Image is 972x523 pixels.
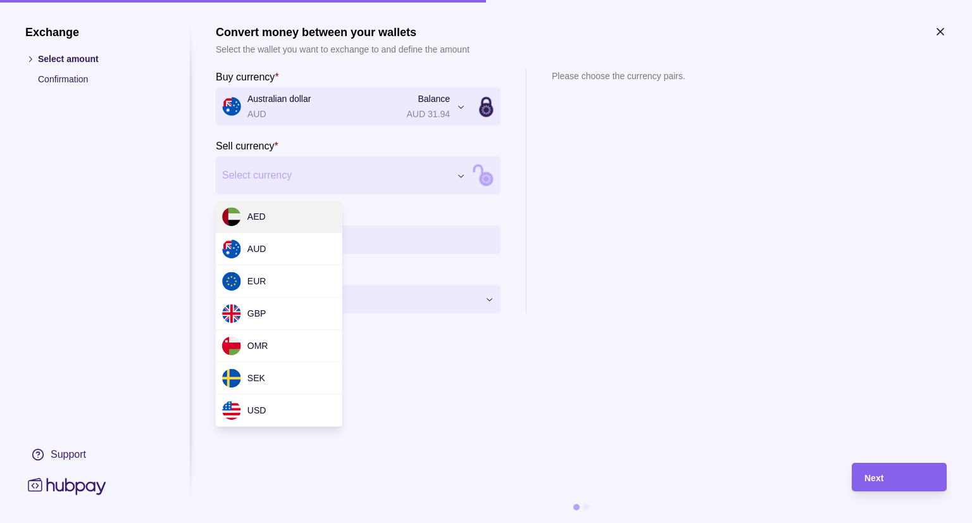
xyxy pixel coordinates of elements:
[222,401,241,420] img: us
[222,272,241,291] img: eu
[247,244,266,254] span: AUD
[222,369,241,388] img: se
[222,207,241,226] img: ae
[222,304,241,323] img: gb
[247,405,266,415] span: USD
[247,276,266,286] span: EUR
[247,211,266,222] span: AED
[222,239,241,258] img: au
[247,341,268,351] span: OMR
[247,373,265,383] span: SEK
[222,336,241,355] img: om
[247,308,266,318] span: GBP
